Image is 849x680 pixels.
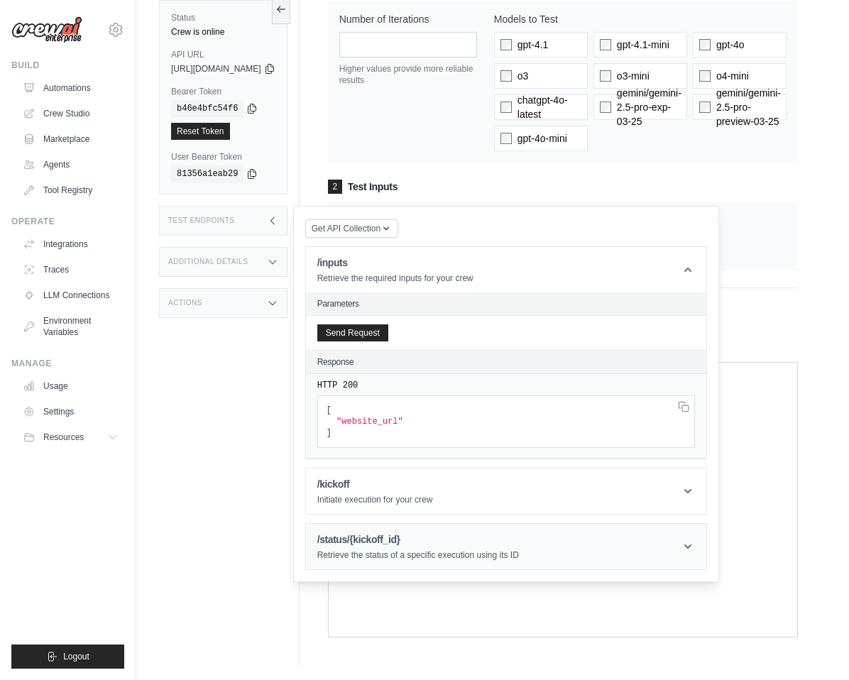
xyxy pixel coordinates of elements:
[617,69,650,83] span: o3-mini
[617,38,669,52] span: gpt-4.1-mini
[17,400,124,423] a: Settings
[171,63,261,75] span: [URL][DOMAIN_NAME]
[336,417,403,427] span: "website_url"
[500,70,512,82] input: o3
[171,100,243,117] code: b46e4bfc54f6
[517,38,549,52] span: gpt-4.1
[317,380,695,391] pre: HTTP 200
[171,165,243,182] code: 81356a1eab29
[171,26,275,38] div: Crew is online
[517,93,581,121] span: chatgpt-4o-latest
[305,219,398,238] button: Get API Collection
[317,298,695,309] h2: Parameters
[716,38,745,52] span: gpt-4o
[617,86,681,128] span: gemini/gemini-2.5-pro-exp-03-25
[11,645,124,669] button: Logout
[17,77,124,99] a: Automations
[11,216,124,227] div: Operate
[17,233,124,256] a: Integrations
[17,179,124,202] a: Tool Registry
[317,532,519,547] h1: /status/{kickoff_id}
[778,612,849,680] iframe: Chat Widget
[716,86,781,128] span: gemini/gemini-2.5-pro-preview-03-25
[171,123,230,140] a: Reset Token
[500,102,512,113] input: chatgpt-4o-latest
[600,70,611,82] input: o3-mini
[328,180,798,194] h3: Test Inputs
[17,153,124,176] a: Agents
[171,12,275,23] label: Status
[517,131,567,146] span: gpt-4o-mini
[699,39,711,50] input: gpt-4o
[168,258,248,266] h3: Additional Details
[17,426,124,449] button: Resources
[63,651,89,662] span: Logout
[11,60,124,71] div: Build
[317,324,388,341] button: Send Request
[11,16,82,43] img: Logo
[339,12,477,26] label: Number of Iterations
[494,12,787,26] label: Models to Test
[328,180,342,194] span: 2
[312,223,380,234] span: Get API Collection
[317,273,473,284] p: Retrieve the required inputs for your crew
[17,128,124,150] a: Marketplace
[716,69,749,83] span: o4-mini
[171,49,275,60] label: API URL
[17,102,124,125] a: Crew Studio
[17,309,124,344] a: Environment Variables
[317,477,433,491] h1: /kickoff
[699,70,711,82] input: o4-mini
[43,432,84,443] span: Resources
[168,299,202,307] h3: Actions
[517,69,529,83] span: o3
[699,102,711,113] input: gemini/gemini-2.5-pro-preview-03-25
[500,133,512,144] input: gpt-4o-mini
[600,39,611,50] input: gpt-4.1-mini
[500,39,512,50] input: gpt-4.1
[17,375,124,397] a: Usage
[327,405,332,415] span: [
[168,216,235,225] h3: Test Endpoints
[317,494,433,505] p: Initiate execution for your crew
[171,151,275,163] label: User Bearer Token
[11,358,124,369] div: Manage
[327,428,332,438] span: ]
[317,549,519,561] p: Retrieve the status of a specific execution using its ID
[317,256,473,270] h1: /inputs
[17,284,124,307] a: LLM Connections
[317,356,354,368] h2: Response
[600,102,611,113] input: gemini/gemini-2.5-pro-exp-03-25
[171,86,275,97] label: Bearer Token
[339,63,477,86] p: Higher values provide more reliable results
[17,258,124,281] a: Traces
